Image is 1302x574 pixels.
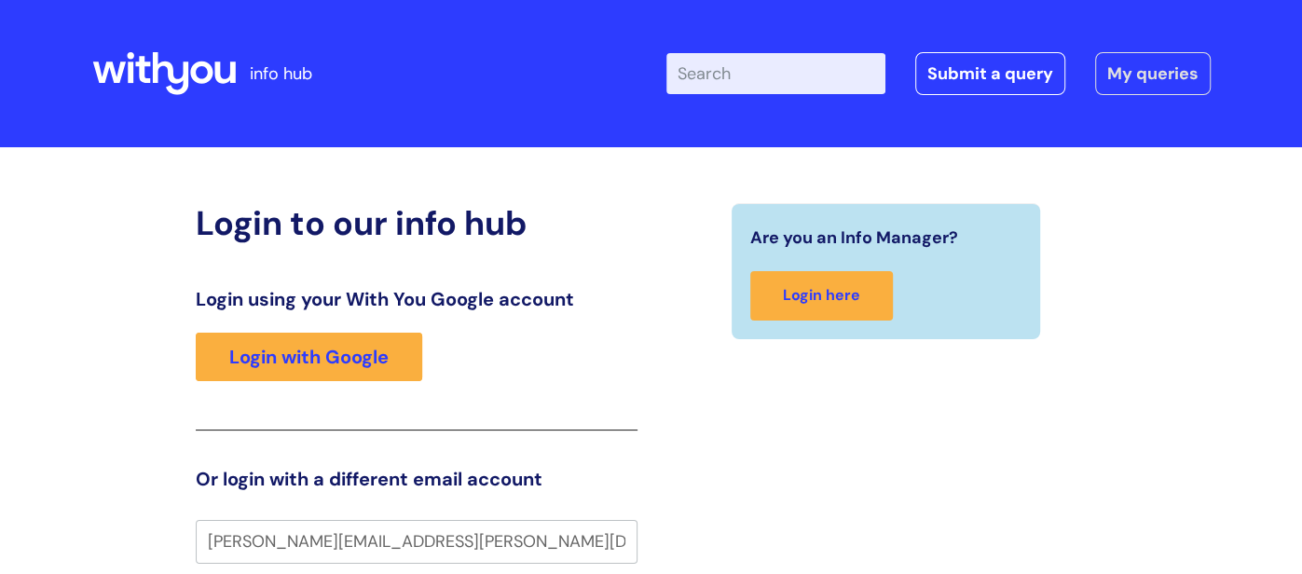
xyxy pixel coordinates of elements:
span: Are you an Info Manager? [750,223,958,253]
input: Search [666,53,885,94]
h2: Login to our info hub [196,203,637,243]
a: Login with Google [196,333,422,381]
a: Login here [750,271,893,321]
a: Submit a query [915,52,1065,95]
p: info hub [250,59,312,89]
a: My queries [1095,52,1211,95]
input: Your e-mail address [196,520,637,563]
h3: Login using your With You Google account [196,288,637,310]
h3: Or login with a different email account [196,468,637,490]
